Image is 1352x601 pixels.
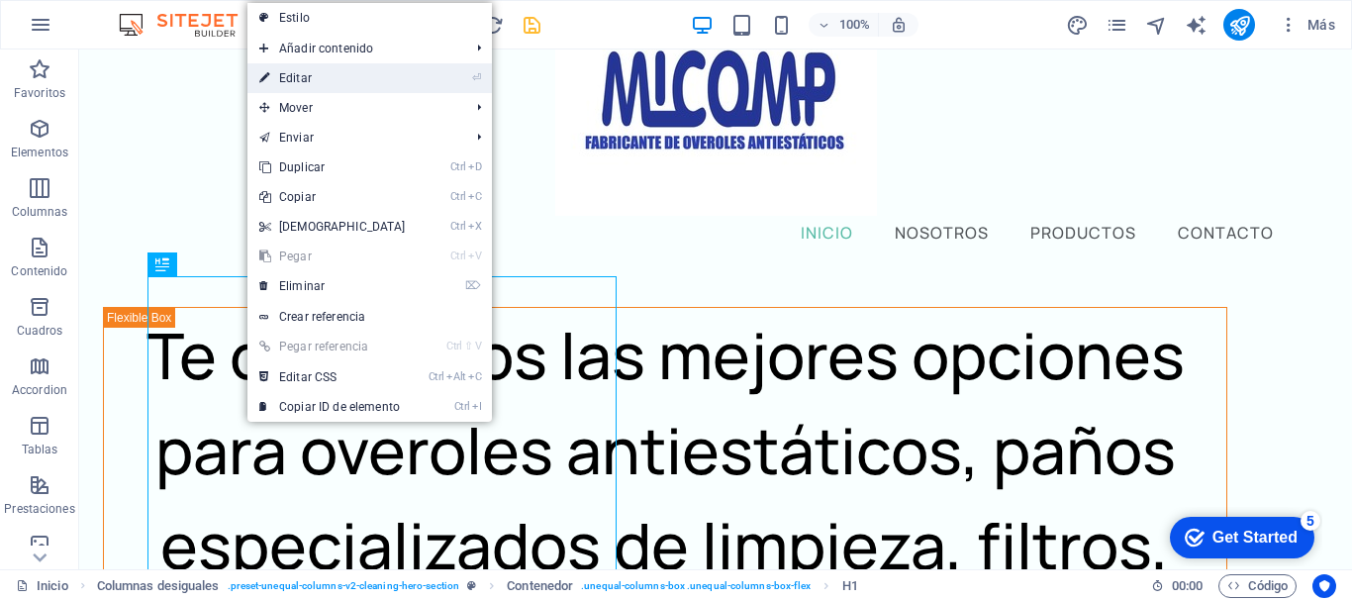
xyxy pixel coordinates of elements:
button: publish [1223,9,1255,41]
i: Volver a cargar página [481,14,504,37]
i: I [472,400,482,413]
i: AI Writer [1185,14,1207,37]
p: Prestaciones [4,501,74,517]
nav: breadcrumb [97,574,858,598]
a: Crear referencia [247,302,492,332]
i: ⇧ [464,340,473,352]
i: C [468,370,482,383]
i: C [468,190,482,203]
span: Haz clic para seleccionar y doble clic para editar [97,574,220,598]
p: Columnas [12,204,68,220]
span: Haz clic para seleccionar y doble clic para editar [507,574,573,598]
span: 00 00 [1172,574,1203,598]
button: Código [1218,574,1297,598]
div: Get Started 5 items remaining, 0% complete [16,10,160,51]
button: Más [1271,9,1343,41]
span: Haz clic para seleccionar y doble clic para editar [842,574,858,598]
span: : [1186,578,1189,593]
i: Alt [446,370,466,383]
div: 5 [146,4,166,24]
i: V [468,250,482,262]
a: Estilo [247,3,492,33]
i: Al redimensionar, ajustar el nivel de zoom automáticamente para ajustarse al dispositivo elegido. [890,16,908,34]
span: Añadir contenido [247,34,462,63]
i: V [475,340,481,352]
i: ⌦ [465,279,481,292]
i: Diseño (Ctrl+Alt+Y) [1066,14,1089,37]
button: 100% [809,13,879,37]
a: Ctrl⇧VPegar referencia [247,332,418,361]
button: pages [1105,13,1128,37]
a: CtrlX[DEMOGRAPHIC_DATA] [247,212,418,242]
i: Ctrl [450,160,466,173]
p: Tablas [22,442,58,457]
img: Editor Logo [114,13,262,37]
a: CtrlVPegar [247,242,418,271]
button: save [520,13,543,37]
i: Ctrl [450,190,466,203]
i: Ctrl [450,250,466,262]
p: Cuadros [17,323,63,339]
a: ⏎Editar [247,63,418,93]
i: Ctrl [450,220,466,233]
a: ⌦Eliminar [247,271,418,301]
button: navigator [1144,13,1168,37]
p: Contenido [11,263,67,279]
p: Favoritos [14,85,65,101]
button: design [1065,13,1089,37]
span: Mover [247,93,462,123]
a: Haz clic para cancelar la selección y doble clic para abrir páginas [16,574,68,598]
span: . preset-unequal-columns-v2-cleaning-hero-section [228,574,459,598]
button: text_generator [1184,13,1207,37]
span: Código [1227,574,1288,598]
button: Usercentrics [1312,574,1336,598]
span: Más [1279,15,1335,35]
i: Ctrl [446,340,462,352]
i: Este elemento es un preajuste personalizable [467,580,476,591]
i: Ctrl [429,370,444,383]
button: reload [480,13,504,37]
a: CtrlAltCEditar CSS [247,362,418,392]
h6: Tiempo de la sesión [1151,574,1204,598]
i: ⏎ [472,71,481,84]
a: Enviar [247,123,462,152]
i: Navegador [1145,14,1168,37]
span: . unequal-columns-box .unequal-columns-box-flex [581,574,811,598]
i: Ctrl [454,400,470,413]
i: X [468,220,482,233]
a: CtrlCCopiar [247,182,418,212]
p: Elementos [11,145,68,160]
p: Accordion [12,382,67,398]
div: Get Started [58,22,144,40]
h6: 100% [838,13,870,37]
i: Publicar [1228,14,1251,37]
a: CtrlICopiar ID de elemento [247,392,418,422]
a: CtrlDDuplicar [247,152,418,182]
i: D [468,160,482,173]
i: Guardar (Ctrl+S) [521,14,543,37]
